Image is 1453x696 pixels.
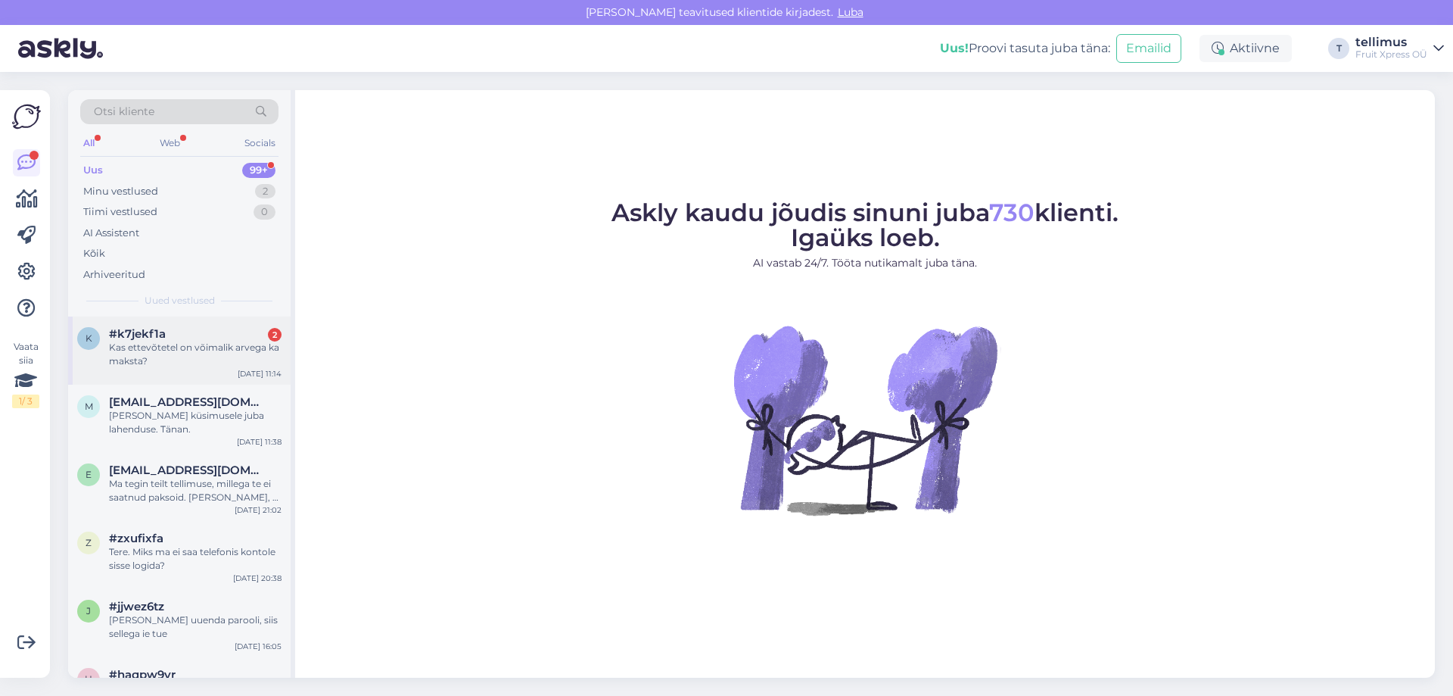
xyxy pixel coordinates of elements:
b: Uus! [940,41,969,55]
div: Arhiveeritud [83,267,145,282]
span: marju.piirsalu@tallinnlv.ee [109,395,266,409]
div: [DATE] 20:38 [233,573,282,584]
div: Ma tegin teilt tellimuse, millega te ei saatnud paksoid. [PERSON_NAME], et te kannate raha tagasi... [109,477,282,504]
span: e [86,469,92,480]
div: Minu vestlused [83,184,158,199]
div: [DATE] 11:38 [237,436,282,448]
div: [DATE] 16:05 [235,641,282,652]
div: 1 / 3 [12,395,39,408]
img: No Chat active [729,283,1001,556]
span: z [86,537,92,548]
span: #haqpw9yr [109,668,176,682]
div: [PERSON_NAME] küsimusele juba lahenduse. Tänan. [109,409,282,436]
div: 2 [268,328,282,342]
span: #zxufixfa [109,532,163,545]
div: Web [157,133,183,153]
span: k [86,332,92,344]
div: 0 [254,204,275,220]
div: [DATE] 11:14 [238,368,282,379]
div: Socials [241,133,278,153]
div: Tiimi vestlused [83,204,157,220]
span: Askly kaudu jõudis sinuni juba klienti. Igaüks loeb. [611,198,1119,252]
div: [PERSON_NAME] uuenda parooli, siis sellega ie tue [109,613,282,641]
div: Kas ettevõtetel on võimalik arvega ka maksta? [109,341,282,368]
button: Emailid [1116,34,1181,63]
span: m [85,401,93,412]
span: h [85,673,92,685]
img: Askly Logo [12,102,41,131]
span: Otsi kliente [94,104,154,120]
a: tellimusFruit Xpress OÜ [1355,36,1444,61]
div: All [80,133,98,153]
span: 730 [989,198,1035,227]
div: Aktiivne [1199,35,1292,62]
div: Tere. Miks ma ei saa telefonis kontole sisse logida? [109,545,282,573]
div: Vaata siia [12,340,39,408]
div: AI Assistent [83,226,139,241]
span: j [86,605,91,616]
span: ennika123@hotmail.com [109,463,266,477]
p: AI vastab 24/7. Tööta nutikamalt juba täna. [611,255,1119,271]
span: #jjwez6tz [109,600,164,613]
div: Fruit Xpress OÜ [1355,48,1427,61]
div: tellimus [1355,36,1427,48]
div: 99+ [242,163,275,178]
span: Luba [833,5,868,19]
div: 2 [255,184,275,199]
span: Uued vestlused [145,294,215,307]
div: T [1328,38,1349,59]
div: Uus [83,163,103,178]
span: #k7jekf1a [109,327,166,341]
div: [DATE] 21:02 [235,504,282,516]
div: Proovi tasuta juba täna: [940,39,1110,58]
div: Kõik [83,246,105,261]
